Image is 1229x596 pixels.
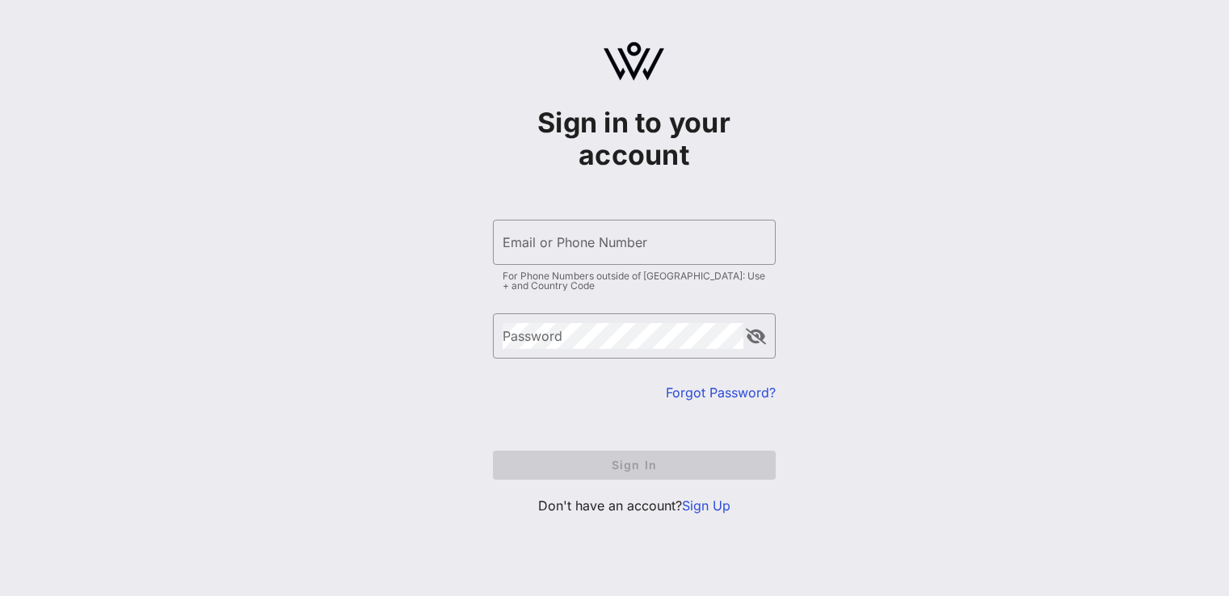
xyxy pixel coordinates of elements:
div: For Phone Numbers outside of [GEOGRAPHIC_DATA]: Use + and Country Code [503,271,766,291]
p: Don't have an account? [493,496,776,515]
a: Forgot Password? [666,384,776,401]
img: logo.svg [604,42,664,81]
button: append icon [746,329,766,345]
a: Sign Up [682,497,730,514]
h1: Sign in to your account [493,107,776,171]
